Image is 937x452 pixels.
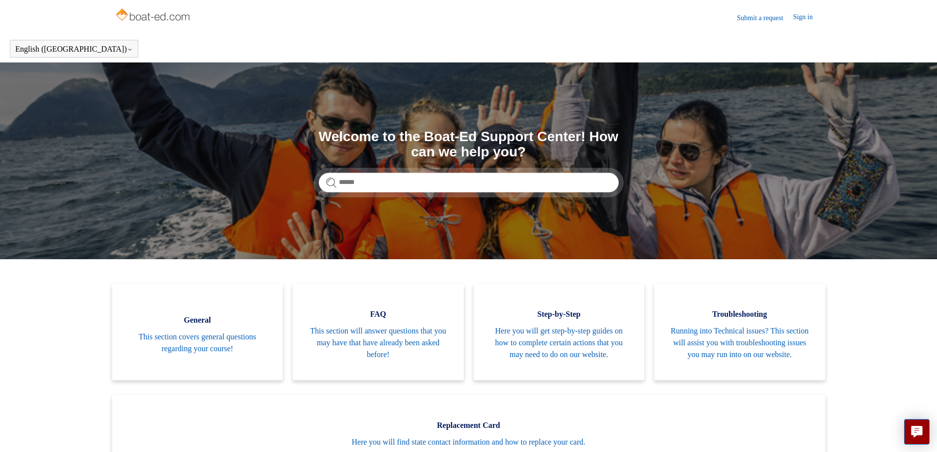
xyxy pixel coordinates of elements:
[307,325,449,361] span: This section will answer questions that you may have that have already been asked before!
[307,308,449,320] span: FAQ
[793,12,822,24] a: Sign in
[669,308,811,320] span: Troubleshooting
[737,13,793,23] a: Submit a request
[474,284,645,380] a: Step-by-Step Here you will get step-by-step guides on how to complete certain actions that you ma...
[488,325,630,361] span: Here you will get step-by-step guides on how to complete certain actions that you may need to do ...
[127,331,269,355] span: This section covers general questions regarding your course!
[112,284,283,380] a: General This section covers general questions regarding your course!
[115,6,193,26] img: Boat-Ed Help Center home page
[669,325,811,361] span: Running into Technical issues? This section will assist you with troubleshooting issues you may r...
[293,284,464,380] a: FAQ This section will answer questions that you may have that have already been asked before!
[15,45,133,54] button: English ([GEOGRAPHIC_DATA])
[127,314,269,326] span: General
[319,129,619,160] h1: Welcome to the Boat-Ed Support Center! How can we help you?
[319,173,619,192] input: Search
[488,308,630,320] span: Step-by-Step
[127,436,811,448] span: Here you will find state contact information and how to replace your card.
[654,284,825,380] a: Troubleshooting Running into Technical issues? This section will assist you with troubleshooting ...
[904,419,930,445] button: Live chat
[127,420,811,431] span: Replacement Card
